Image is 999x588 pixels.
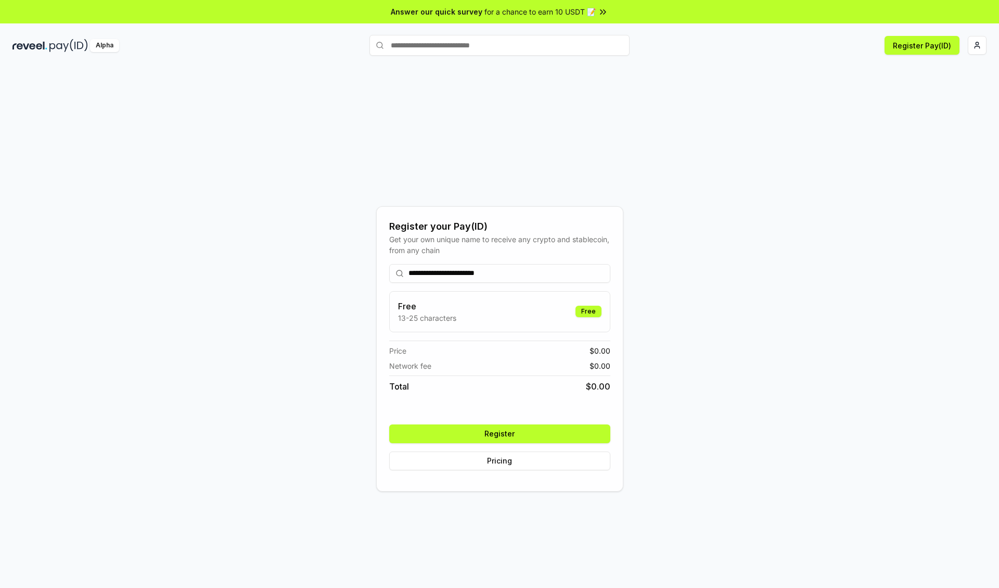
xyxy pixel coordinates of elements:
[398,312,456,323] p: 13-25 characters
[398,300,456,312] h3: Free
[389,424,610,443] button: Register
[484,6,596,17] span: for a chance to earn 10 USDT 📝
[389,360,431,371] span: Network fee
[49,39,88,52] img: pay_id
[575,306,601,317] div: Free
[391,6,482,17] span: Answer our quick survey
[586,380,610,393] span: $ 0.00
[389,234,610,256] div: Get your own unique name to receive any crypto and stablecoin, from any chain
[90,39,119,52] div: Alpha
[389,380,409,393] span: Total
[590,360,610,371] span: $ 0.00
[885,36,959,55] button: Register Pay(ID)
[389,219,610,234] div: Register your Pay(ID)
[389,452,610,470] button: Pricing
[590,345,610,356] span: $ 0.00
[389,345,406,356] span: Price
[12,39,47,52] img: reveel_dark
